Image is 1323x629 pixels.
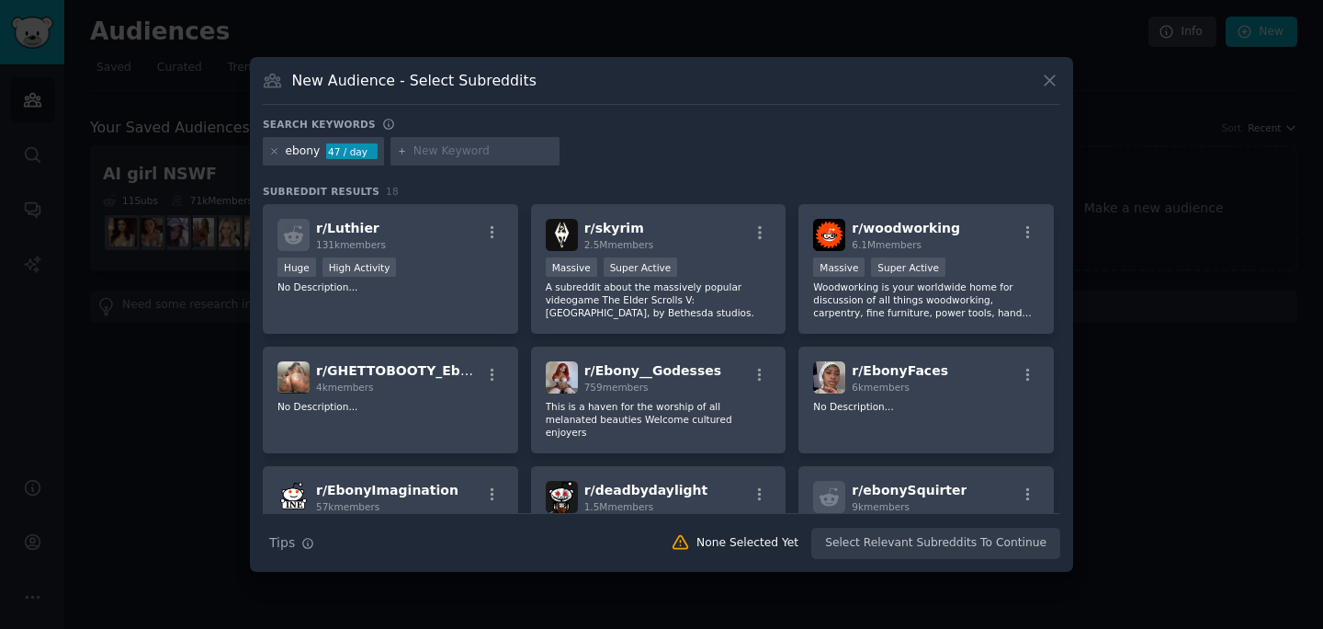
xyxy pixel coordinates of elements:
span: r/ EbonyFaces [852,363,948,378]
span: r/ woodworking [852,221,960,235]
span: 6.1M members [852,239,922,250]
div: Super Active [604,257,678,277]
span: 759 members [584,382,649,393]
span: r/ Luthier [316,221,379,235]
div: Massive [813,257,865,277]
img: woodworking [813,219,845,251]
div: Massive [546,257,597,277]
p: No Description... [277,400,503,413]
img: EbonyImagination [277,481,310,513]
span: r/ ebonySquirter [852,483,967,497]
img: EbonyFaces [813,361,845,394]
p: No Description... [277,280,503,293]
p: This is a haven for the worship of all melanated beauties Welcome cultured enjoyers [546,400,772,439]
span: 18 [386,186,399,197]
div: Huge [277,257,316,277]
div: 47 / day [326,143,378,160]
span: 9k members [852,501,910,512]
div: High Activity [322,257,397,277]
span: 2.5M members [584,239,654,250]
div: None Selected Yet [696,535,798,552]
p: A subreddit about the massively popular videogame The Elder Scrolls V: [GEOGRAPHIC_DATA], by Beth... [546,280,772,319]
span: r/ EbonyImagination [316,483,458,497]
span: 131k members [316,239,386,250]
input: New Keyword [413,143,553,160]
span: Subreddit Results [263,185,379,198]
p: Woodworking is your worldwide home for discussion of all things woodworking, carpentry, fine furn... [813,280,1039,319]
span: Tips [269,533,295,553]
h3: Search keywords [263,118,376,131]
p: No Description... [813,400,1039,413]
span: r/ GHETTOBOOTY_Ebony [316,363,487,378]
img: GHETTOBOOTY_Ebony [277,361,310,394]
div: ebony [286,143,321,160]
span: 57k members [316,501,379,512]
img: deadbydaylight [546,481,578,513]
span: 1.5M members [584,501,654,512]
button: Tips [263,527,321,559]
div: Super Active [871,257,945,277]
img: Ebony__Godesses [546,361,578,394]
img: skyrim [546,219,578,251]
h3: New Audience - Select Subreddits [292,71,537,90]
span: r/ Ebony__Godesses [584,363,721,378]
span: r/ skyrim [584,221,644,235]
span: r/ deadbydaylight [584,483,708,497]
span: 6k members [852,382,910,393]
span: 4k members [316,382,374,393]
